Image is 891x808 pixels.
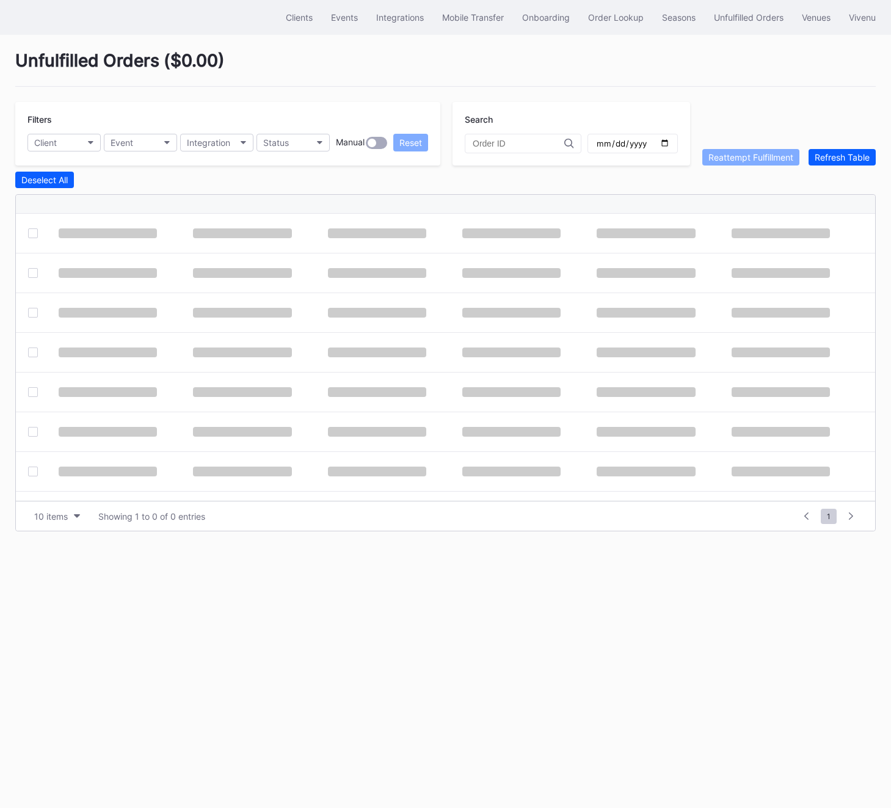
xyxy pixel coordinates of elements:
[34,511,68,522] div: 10 items
[21,175,68,185] div: Deselect All
[815,152,870,162] div: Refresh Table
[263,137,289,148] div: Status
[802,12,831,23] div: Venues
[393,134,428,151] button: Reset
[104,134,177,151] button: Event
[821,509,837,524] span: 1
[277,6,322,29] button: Clients
[27,114,428,125] div: Filters
[256,134,330,151] button: Status
[702,149,799,166] button: Reattempt Fulfillment
[15,172,74,188] button: Deselect All
[433,6,513,29] button: Mobile Transfer
[465,114,678,125] div: Search
[286,12,313,23] div: Clients
[849,12,876,23] div: Vivenu
[579,6,653,29] button: Order Lookup
[473,139,564,148] input: Order ID
[187,137,230,148] div: Integration
[180,134,253,151] button: Integration
[708,152,793,162] div: Reattempt Fulfillment
[588,12,644,23] div: Order Lookup
[111,137,133,148] div: Event
[662,12,696,23] div: Seasons
[27,134,101,151] button: Client
[376,12,424,23] div: Integrations
[793,6,840,29] button: Venues
[34,137,57,148] div: Client
[98,511,205,522] div: Showing 1 to 0 of 0 entries
[653,6,705,29] button: Seasons
[367,6,433,29] button: Integrations
[15,50,876,87] div: Unfulfilled Orders ( $0.00 )
[331,12,358,23] div: Events
[322,6,367,29] button: Events
[840,6,885,29] button: Vivenu
[705,6,793,29] button: Unfulfilled Orders
[714,12,784,23] div: Unfulfilled Orders
[522,12,570,23] div: Onboarding
[513,6,579,29] button: Onboarding
[399,137,422,148] div: Reset
[442,12,504,23] div: Mobile Transfer
[28,508,86,525] button: 10 items
[336,137,365,149] div: Manual
[809,149,876,166] button: Refresh Table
